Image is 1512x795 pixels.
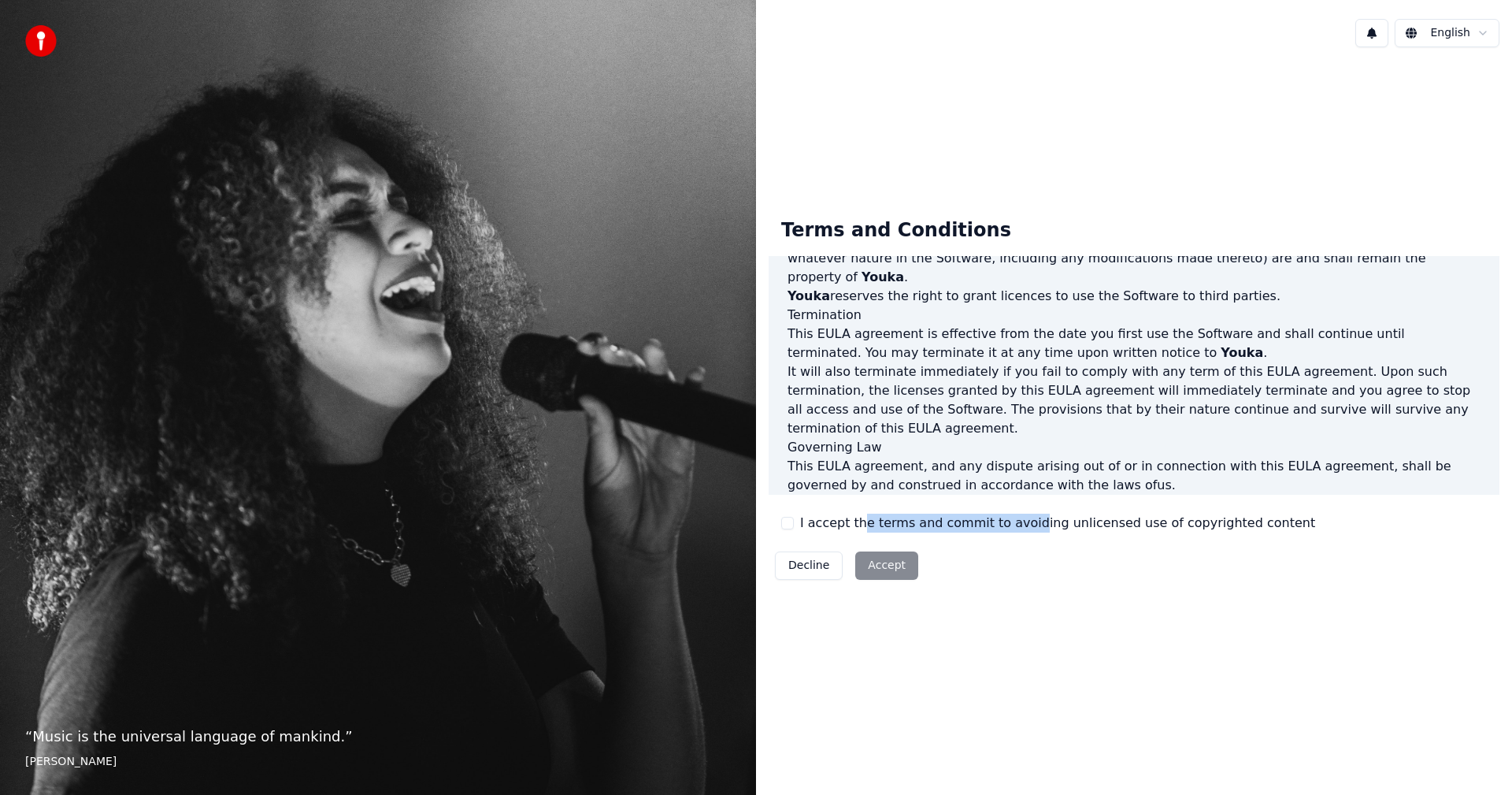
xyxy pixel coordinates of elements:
[25,754,731,770] footer: [PERSON_NAME]
[1221,345,1263,360] span: Youka
[787,306,1480,325] h3: Termination
[25,25,57,57] img: youka
[787,287,1480,306] p: reserves the right to grant licences to use the Software to third parties.
[800,514,1315,533] label: I accept the terms and commit to avoiding unlicensed use of copyrighted content
[25,726,731,748] p: “ Music is the universal language of mankind. ”
[787,362,1480,438] p: It will also terminate immediately if you fail to comply with any term of this EULA agreement. Up...
[787,288,830,303] span: Youka
[775,552,843,580] button: Decline
[787,325,1480,362] p: This EULA agreement is effective from the date you first use the Software and shall continue unti...
[1157,477,1171,492] span: us
[787,438,1480,457] h3: Governing Law
[769,206,1024,256] div: Terms and Conditions
[787,457,1480,495] p: This EULA agreement, and any dispute arising out of or in connection with this EULA agreement, sh...
[862,269,904,284] span: Youka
